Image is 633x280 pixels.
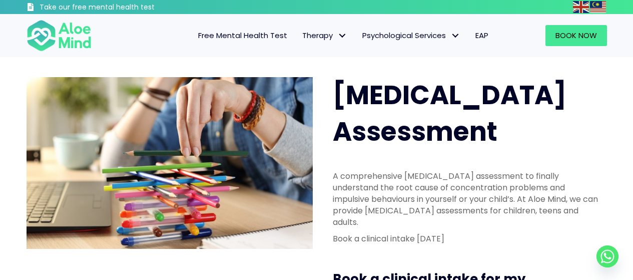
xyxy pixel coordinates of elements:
[596,245,618,267] a: Whatsapp
[590,1,606,13] img: ms
[333,233,601,244] p: Book a clinical intake [DATE]
[573,1,590,13] a: English
[27,19,92,52] img: Aloe mind Logo
[333,170,601,228] p: A comprehensive [MEDICAL_DATA] assessment to finally understand the root cause of concentration p...
[27,3,208,14] a: Take our free mental health test
[475,30,488,41] span: EAP
[335,29,350,43] span: Therapy: submenu
[468,25,496,46] a: EAP
[27,77,313,249] img: Aloe Mind Malaysia | Mental Healthcare Services in Malaysia and Singapore
[105,25,496,46] nav: Menu
[362,30,460,41] span: Psychological Services
[302,30,347,41] span: Therapy
[448,29,463,43] span: Psychological Services: submenu
[545,25,607,46] a: Book Now
[40,3,208,13] h3: Take our free mental health test
[191,25,295,46] a: Free Mental Health Test
[198,30,287,41] span: Free Mental Health Test
[295,25,355,46] a: TherapyTherapy: submenu
[555,30,597,41] span: Book Now
[355,25,468,46] a: Psychological ServicesPsychological Services: submenu
[590,1,607,13] a: Malay
[573,1,589,13] img: en
[333,77,566,150] span: [MEDICAL_DATA] Assessment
